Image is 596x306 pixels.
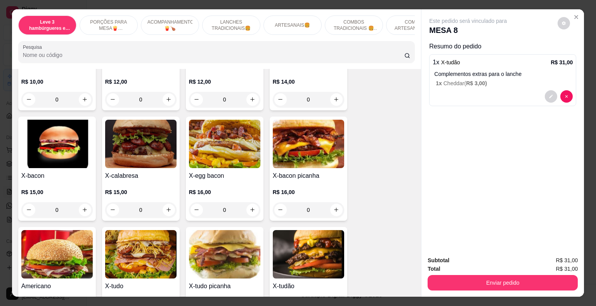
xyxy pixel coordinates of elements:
p: MESA 8 [429,25,507,36]
p: LANCHES TRADICIONAIS🍔 [209,19,254,31]
span: 1 x [436,80,443,86]
p: R$ 16,00 [189,188,260,196]
p: ARTESANAIS🍔 [275,22,310,28]
img: product-image [21,120,93,168]
span: X-tudão [441,59,460,65]
p: Resumo do pedido [429,42,576,51]
input: Pesquisa [23,51,404,59]
h4: X-bacon [21,171,93,181]
p: Este pedido será vinculado para [429,17,507,25]
h4: X-egg bacon [189,171,260,181]
img: product-image [105,230,177,278]
p: Complementos extras para o lanche [434,70,573,78]
h4: X-tudo [105,282,177,291]
span: R$ 31,00 [556,265,578,273]
p: R$ 14,00 [273,78,344,86]
strong: Total [428,266,440,272]
h4: X-tudão [273,282,344,291]
img: product-image [189,230,260,278]
button: Close [570,11,582,23]
p: PORÇÕES PARA MESA🍟(indisponível pra delivery) [86,19,131,31]
img: product-image [273,230,344,278]
p: 1 x [433,58,460,67]
button: decrease-product-quantity [558,17,570,29]
p: COMBOS ARTESANAIS🍔🍟🥤 [393,19,438,31]
h4: Americano [21,282,93,291]
span: R$ 31,00 [556,256,578,265]
p: R$ 10,00 [21,78,93,86]
button: decrease-product-quantity [560,90,573,103]
p: R$ 16,00 [273,188,344,196]
p: R$ 31,00 [551,58,573,66]
p: COMBOS TRADICIONAIS 🍔🥤🍟 [331,19,376,31]
p: ACOMPANHAMENTOS🍟🍗 [147,19,192,31]
button: Enviar pedido [428,275,578,291]
img: product-image [189,120,260,168]
img: product-image [21,230,93,278]
p: R$ 15,00 [105,188,177,196]
h4: X-calabresa [105,171,177,181]
p: Leve 3 hambúrgueres e economize [25,19,70,31]
button: decrease-product-quantity [545,90,557,103]
img: product-image [273,120,344,168]
strong: Subtotal [428,257,449,263]
p: R$ 12,00 [105,78,177,86]
p: R$ 15,00 [21,188,93,196]
h4: X-tudo picanha [189,282,260,291]
h4: X-bacon picanha [273,171,344,181]
p: R$ 12,00 [189,78,260,86]
label: Pesquisa [23,44,45,50]
span: R$ 3,00 ) [466,80,487,86]
img: product-image [105,120,177,168]
p: Cheddar ( [436,79,573,87]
